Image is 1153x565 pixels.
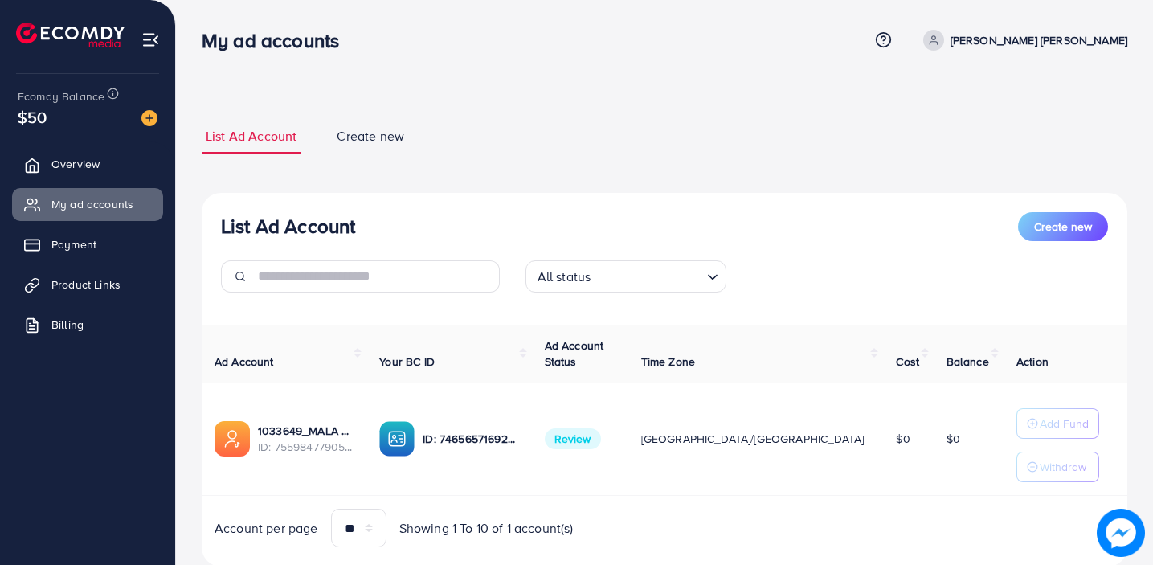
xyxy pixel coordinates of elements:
[141,31,160,49] img: menu
[917,30,1127,51] a: [PERSON_NAME] [PERSON_NAME]
[1040,414,1089,433] p: Add Fund
[1034,219,1092,235] span: Create new
[258,423,354,439] a: 1033649_MALA Ecom_1760164257487
[423,429,518,448] p: ID: 7465657169204117520
[525,260,726,293] div: Search for option
[16,23,125,47] img: logo
[1097,509,1145,557] img: image
[1016,408,1099,439] button: Add Fund
[51,276,121,293] span: Product Links
[18,88,104,104] span: Ecomdy Balance
[947,354,989,370] span: Balance
[1018,212,1108,241] button: Create new
[379,354,435,370] span: Your BC ID
[12,148,163,180] a: Overview
[379,421,415,457] img: ic-ba-acc.ded83a64.svg
[1016,452,1099,482] button: Withdraw
[51,317,84,333] span: Billing
[18,105,47,129] span: $50
[534,265,595,289] span: All status
[337,127,404,145] span: Create new
[258,439,354,455] span: ID: 7559847790575140881
[595,262,700,289] input: Search for option
[951,31,1127,50] p: [PERSON_NAME] [PERSON_NAME]
[258,423,354,456] div: <span class='underline'>1033649_MALA Ecom_1760164257487</span></br>7559847790575140881
[1040,457,1086,477] p: Withdraw
[896,354,919,370] span: Cost
[545,338,604,370] span: Ad Account Status
[221,215,355,238] h3: List Ad Account
[399,519,574,538] span: Showing 1 To 10 of 1 account(s)
[12,309,163,341] a: Billing
[12,268,163,301] a: Product Links
[141,110,157,126] img: image
[641,354,695,370] span: Time Zone
[202,29,352,52] h3: My ad accounts
[896,431,910,447] span: $0
[51,196,133,212] span: My ad accounts
[12,228,163,260] a: Payment
[215,421,250,457] img: ic-ads-acc.e4c84228.svg
[545,428,601,449] span: Review
[215,519,318,538] span: Account per page
[1016,354,1049,370] span: Action
[641,431,865,447] span: [GEOGRAPHIC_DATA]/[GEOGRAPHIC_DATA]
[51,156,100,172] span: Overview
[12,188,163,220] a: My ad accounts
[215,354,274,370] span: Ad Account
[51,236,96,252] span: Payment
[206,127,296,145] span: List Ad Account
[947,431,960,447] span: $0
